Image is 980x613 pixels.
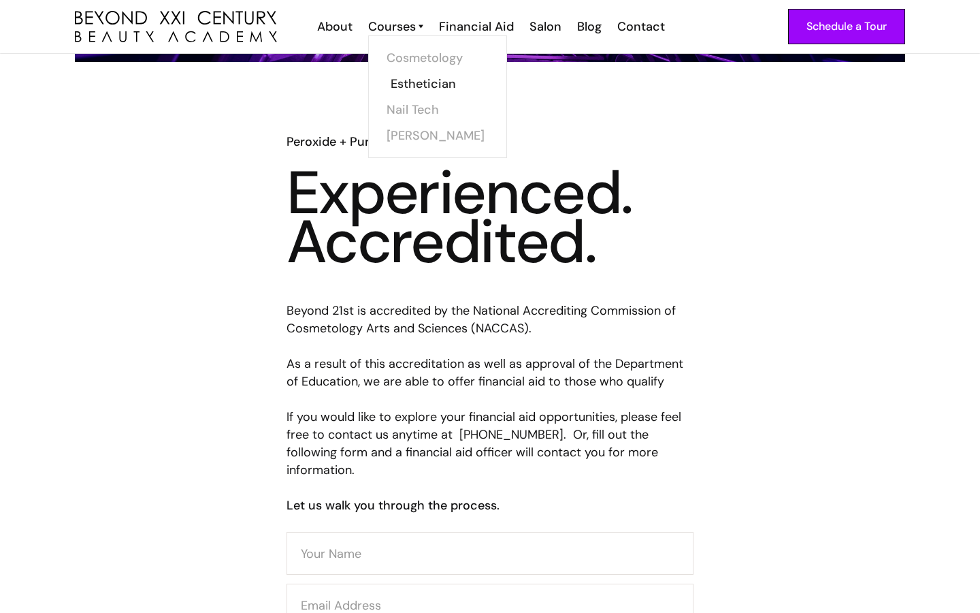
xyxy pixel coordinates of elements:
[387,45,489,71] a: Cosmetology
[617,18,665,35] div: Contact
[439,18,514,35] div: Financial Aid
[287,302,693,479] p: Beyond 21st is accredited by the National Accrediting Commission of Cosmetology Arts and Sciences...
[521,18,568,35] a: Salon
[387,97,489,123] a: Nail Tech
[287,133,693,151] h6: Peroxide + Purple
[75,11,277,43] a: home
[788,9,905,44] a: Schedule a Tour
[317,18,353,35] div: About
[387,123,489,148] a: [PERSON_NAME]
[287,532,693,575] input: Your Name
[568,18,608,35] a: Blog
[577,18,602,35] div: Blog
[529,18,561,35] div: Salon
[75,11,277,43] img: beyond 21st century beauty academy logo
[806,18,887,35] div: Schedule a Tour
[287,497,693,514] h6: Let us walk you through the process.
[368,18,423,35] a: Courses
[430,18,521,35] a: Financial Aid
[391,71,493,97] a: Esthetician
[287,168,693,266] h3: Experienced. Accredited.
[368,18,416,35] div: Courses
[608,18,672,35] a: Contact
[308,18,359,35] a: About
[368,35,507,158] nav: Courses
